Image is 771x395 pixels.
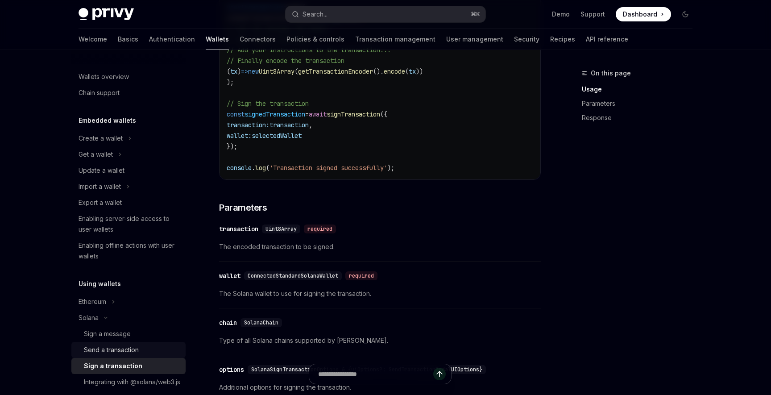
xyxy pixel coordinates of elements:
[118,29,138,50] a: Basics
[79,240,180,262] div: Enabling offline actions with user wallets
[586,29,628,50] a: API reference
[71,326,186,342] a: Sign a message
[409,67,416,75] span: tx
[591,68,631,79] span: On this page
[355,29,435,50] a: Transaction management
[71,146,186,162] button: Toggle Get a wallet section
[416,67,423,75] span: ))
[79,296,106,307] div: Ethereum
[252,164,255,172] span: .
[79,8,134,21] img: dark logo
[298,67,373,75] span: getTransactionEncoder
[269,121,309,129] span: transaction
[345,271,377,280] div: required
[327,110,380,118] span: signTransaction
[471,11,480,18] span: ⌘ K
[227,132,252,140] span: wallet:
[237,67,241,75] span: )
[79,115,136,126] h5: Embedded wallets
[259,67,294,75] span: Uint8Array
[149,29,195,50] a: Authentication
[616,7,671,21] a: Dashboard
[405,67,409,75] span: (
[387,164,394,172] span: );
[71,294,186,310] button: Toggle Ethereum section
[384,67,405,75] span: encode
[309,121,312,129] span: ,
[582,82,700,96] a: Usage
[303,9,327,20] div: Search...
[248,272,338,279] span: ConnectedStandardSolanaWallet
[79,71,129,82] div: Wallets overview
[71,211,186,237] a: Enabling server-side access to user wallets
[265,225,297,233] span: Uint8Array
[79,149,113,160] div: Get a wallet
[286,29,344,50] a: Policies & controls
[433,368,446,380] button: Send message
[550,29,575,50] a: Recipes
[678,7,692,21] button: Toggle dark mode
[79,213,180,235] div: Enabling server-side access to user wallets
[240,29,276,50] a: Connectors
[227,164,252,172] span: console
[582,96,700,111] a: Parameters
[79,279,121,289] h5: Using wallets
[227,100,309,108] span: // Sign the transaction
[294,67,298,75] span: (
[79,133,123,144] div: Create a wallet
[71,162,186,179] a: Update a wallet
[219,225,258,233] div: transaction
[245,110,305,118] span: signedTransaction
[623,10,657,19] span: Dashboard
[305,110,309,118] span: =
[241,67,248,75] span: =>
[318,364,433,384] input: Ask a question...
[252,132,302,140] span: selectedWallet
[248,67,259,75] span: new
[373,67,384,75] span: ().
[206,29,229,50] a: Wallets
[71,374,186,390] a: Integrating with @solana/web3.js
[380,110,387,118] span: ({
[219,318,237,327] div: chain
[286,6,485,22] button: Open search
[79,312,99,323] div: Solana
[582,111,700,125] a: Response
[219,335,541,346] span: Type of all Solana chains supported by [PERSON_NAME].
[219,241,541,252] span: The encoded transaction to be signed.
[71,85,186,101] a: Chain support
[227,57,344,65] span: // Finally encode the transaction
[84,345,139,355] div: Send a transaction
[304,225,336,233] div: required
[84,361,142,371] div: Sign a transaction
[227,46,391,54] span: // Add your instructions to the transaction...
[266,164,269,172] span: (
[309,110,327,118] span: await
[255,164,266,172] span: log
[71,342,186,358] a: Send a transaction
[446,29,503,50] a: User management
[227,121,269,129] span: transaction:
[84,377,180,387] div: Integrating with @solana/web3.js
[227,110,245,118] span: const
[71,195,186,211] a: Export a wallet
[227,142,237,150] span: });
[79,197,122,208] div: Export a wallet
[227,78,234,86] span: );
[244,319,278,326] span: SolanaChain
[79,87,120,98] div: Chain support
[219,201,267,214] span: Parameters
[552,10,570,19] a: Demo
[219,288,541,299] span: The Solana wallet to use for signing the transaction.
[71,310,186,326] button: Toggle Solana section
[71,179,186,195] button: Toggle Import a wallet section
[227,67,230,75] span: (
[71,237,186,264] a: Enabling offline actions with user wallets
[580,10,605,19] a: Support
[514,29,539,50] a: Security
[71,69,186,85] a: Wallets overview
[269,164,387,172] span: 'Transaction signed successfully'
[84,328,131,339] div: Sign a message
[230,67,237,75] span: tx
[79,29,107,50] a: Welcome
